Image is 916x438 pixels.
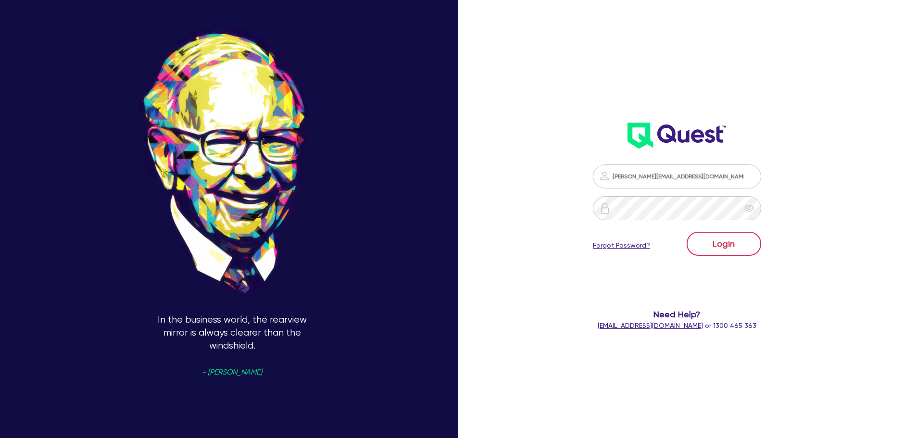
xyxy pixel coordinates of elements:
[687,232,761,256] button: Login
[598,322,703,329] a: [EMAIL_ADDRESS][DOMAIN_NAME]
[744,203,754,213] span: eye
[598,322,756,329] span: or 1300 465 363
[593,240,650,250] a: Forgot Password?
[593,164,761,188] input: Email address
[627,123,726,149] img: wH2k97JdezQIQAAAABJRU5ErkJggg==
[599,202,611,214] img: icon-password
[599,170,610,182] img: icon-password
[202,369,262,376] span: - [PERSON_NAME]
[554,308,800,321] span: Need Help?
